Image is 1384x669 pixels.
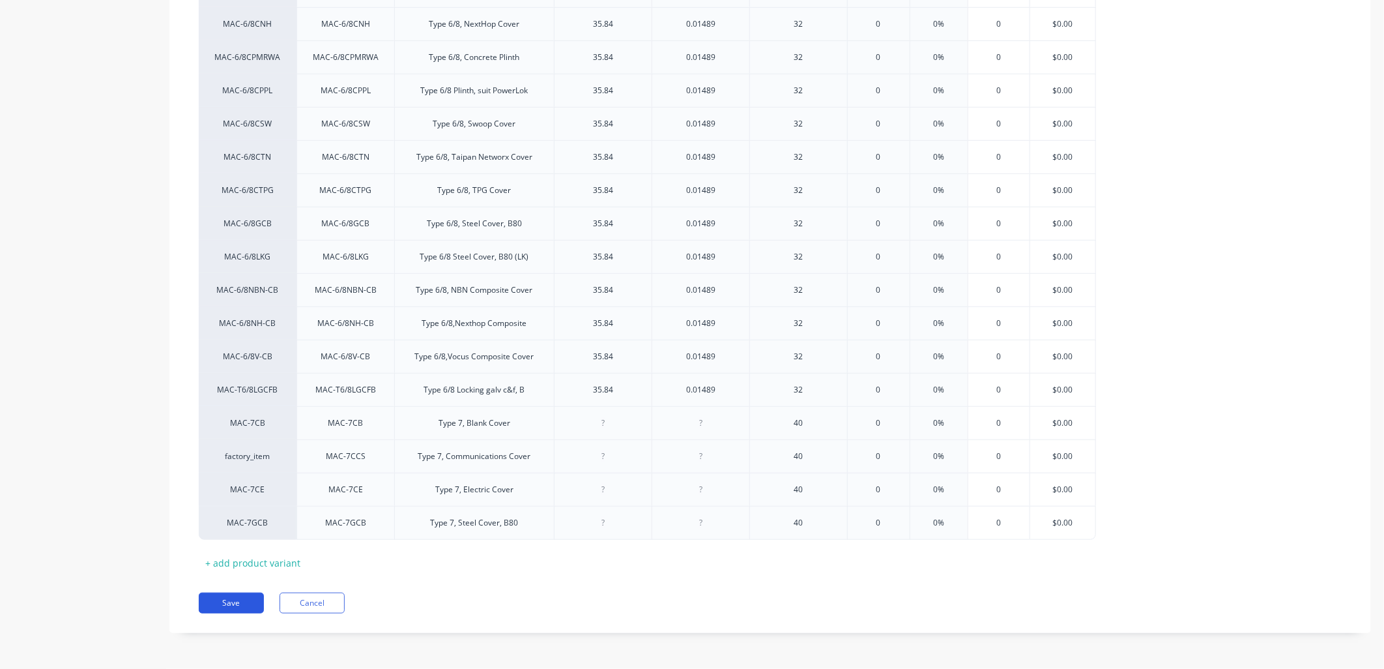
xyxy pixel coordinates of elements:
[212,118,283,130] div: MAC-6/8CSW
[571,315,636,332] div: 35.84
[846,507,911,539] div: 0
[846,307,911,340] div: 0
[420,514,529,531] div: Type 7, Steel Cover, B80
[669,149,734,166] div: 0.01489
[1030,507,1095,539] div: $0.00
[766,149,831,166] div: 32
[199,74,1096,107] div: MAC-6/8CPPLMAC-6/8CPPLType 6/8 Plinth, suit PowerLok35.840.014893200%0$0.00
[212,484,283,496] div: MAC-7CE
[312,248,379,265] div: MAC-6/8LKG
[571,348,636,365] div: 35.84
[846,41,911,74] div: 0
[906,473,972,506] div: 0%
[1030,74,1095,107] div: $0.00
[1030,307,1095,340] div: $0.00
[669,182,734,199] div: 0.01489
[1030,174,1095,207] div: $0.00
[428,415,521,432] div: Type 7, Blank Cover
[313,481,379,498] div: MAC-7CE
[313,415,379,432] div: MAC-7CB
[1030,8,1095,40] div: $0.00
[311,215,381,232] div: MAC-6/8GCB
[1030,41,1095,74] div: $0.00
[571,82,636,99] div: 35.84
[199,107,1096,140] div: MAC-6/8CSWMAC-6/8CSWType 6/8, Swoop Cover35.840.014893200%0$0.00
[766,115,831,132] div: 32
[212,318,283,329] div: MAC-6/8NH-CB
[846,274,911,306] div: 0
[1030,274,1095,306] div: $0.00
[669,248,734,265] div: 0.01489
[906,174,972,207] div: 0%
[906,374,972,406] div: 0%
[906,108,972,140] div: 0%
[199,340,1096,373] div: MAC-6/8V-CBMAC-6/8V-CBType 6/8,Vocus Composite Cover35.840.014893200%0$0.00
[846,174,911,207] div: 0
[669,115,734,132] div: 0.01489
[571,49,636,66] div: 35.84
[906,41,972,74] div: 0%
[310,182,382,199] div: MAC-6/8CTPG
[199,373,1096,406] div: MAC-T6/8LGCFBMAC-T6/8LGCFBType 6/8 Locking galv c&f, B35.840.014893200%0$0.00
[311,149,380,166] div: MAC-6/8CTN
[906,241,972,273] div: 0%
[199,140,1096,173] div: MAC-6/8CTNMAC-6/8CTNType 6/8, Taipan Networx Cover35.840.014893200%0$0.00
[766,415,831,432] div: 40
[410,248,540,265] div: Type 6/8 Steel Cover, B80 (LK)
[766,514,831,531] div: 40
[766,348,831,365] div: 32
[408,448,541,465] div: Type 7, Communications Cover
[416,215,532,232] div: Type 6/8, Steel Cover, B80
[906,141,972,173] div: 0%
[1030,207,1095,240] div: $0.00
[669,49,734,66] div: 0.01489
[846,141,911,173] div: 0
[212,218,283,230] div: MAC-6/8GCB
[212,451,283,462] div: factory_item
[966,340,1031,373] div: 0
[212,384,283,396] div: MAC-T6/8LGCFB
[906,8,972,40] div: 0%
[906,207,972,240] div: 0%
[311,115,381,132] div: MAC-6/8CSW
[966,473,1031,506] div: 0
[966,274,1031,306] div: 0
[212,351,283,363] div: MAC-6/8V-CB
[199,553,307,573] div: + add product variant
[766,182,831,199] div: 32
[966,507,1031,539] div: 0
[313,448,379,465] div: MAC-7CCS
[571,215,636,232] div: 35.84
[966,207,1031,240] div: 0
[1030,340,1095,373] div: $0.00
[966,141,1031,173] div: 0
[906,307,972,340] div: 0%
[1030,473,1095,506] div: $0.00
[302,49,389,66] div: MAC-6/8CPMRWA
[966,307,1031,340] div: 0
[313,514,379,531] div: MAC-7GCB
[280,593,345,614] button: Cancel
[311,16,381,33] div: MAC-6/8CNH
[966,241,1031,273] div: 0
[425,481,524,498] div: Type 7, Electric Cover
[766,448,831,465] div: 40
[1030,407,1095,439] div: $0.00
[1030,141,1095,173] div: $0.00
[966,41,1031,74] div: 0
[199,207,1096,240] div: MAC-6/8GCBMAC-6/8GCBType 6/8, Steel Cover, B8035.840.014893200%0$0.00
[199,273,1096,306] div: MAC-6/8NBN-CBMAC-6/8NBN-CBType 6/8, NBN Composite Cover35.840.014893200%0$0.00
[199,40,1096,74] div: MAC-6/8CPMRWAMAC-6/8CPMRWAType 6/8, Concrete Plinth35.840.014893200%0$0.00
[669,215,734,232] div: 0.01489
[766,481,831,498] div: 40
[669,16,734,33] div: 0.01489
[669,348,734,365] div: 0.01489
[199,439,1096,473] div: factory_itemMAC-7CCSType 7, Communications Cover4000%0$0.00
[906,340,972,373] div: 0%
[571,282,636,299] div: 35.84
[669,381,734,398] div: 0.01489
[212,151,283,163] div: MAC-6/8CTN
[571,248,636,265] div: 35.84
[906,274,972,306] div: 0%
[427,182,522,199] div: Type 6/8, TPG Cover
